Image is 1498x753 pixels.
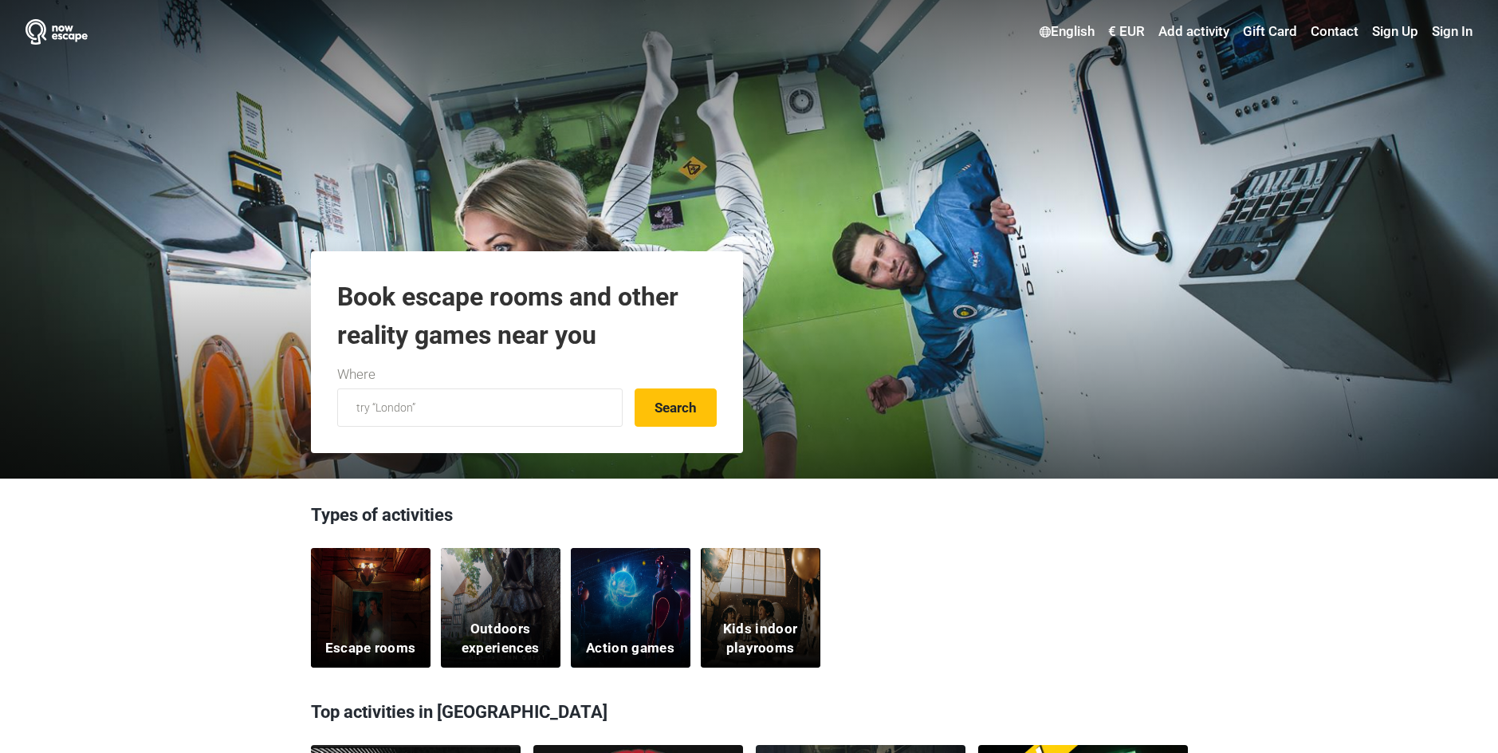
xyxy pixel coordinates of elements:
h1: Book escape rooms and other reality games near you [337,278,717,354]
h5: Outdoors experiences [450,620,550,658]
a: Sign In [1428,18,1472,46]
label: Where [337,365,375,385]
a: Add activity [1154,18,1233,46]
img: Nowescape logo [26,19,88,45]
a: English [1036,18,1099,46]
a: Contact [1307,18,1362,46]
img: English [1040,26,1051,37]
a: € EUR [1104,18,1149,46]
a: Escape rooms [311,548,431,668]
h3: Types of activities [311,503,1188,536]
h5: Action games [586,639,674,658]
h5: Escape rooms [325,639,416,658]
h5: Kids indoor playrooms [710,620,810,658]
input: try “London” [337,388,623,427]
a: Kids indoor playrooms [701,548,820,668]
h3: Top activities in [GEOGRAPHIC_DATA] [311,692,1188,733]
button: Search [635,388,717,427]
a: Action games [571,548,690,668]
a: Outdoors experiences [441,548,560,668]
a: Gift Card [1239,18,1301,46]
a: Sign Up [1368,18,1422,46]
